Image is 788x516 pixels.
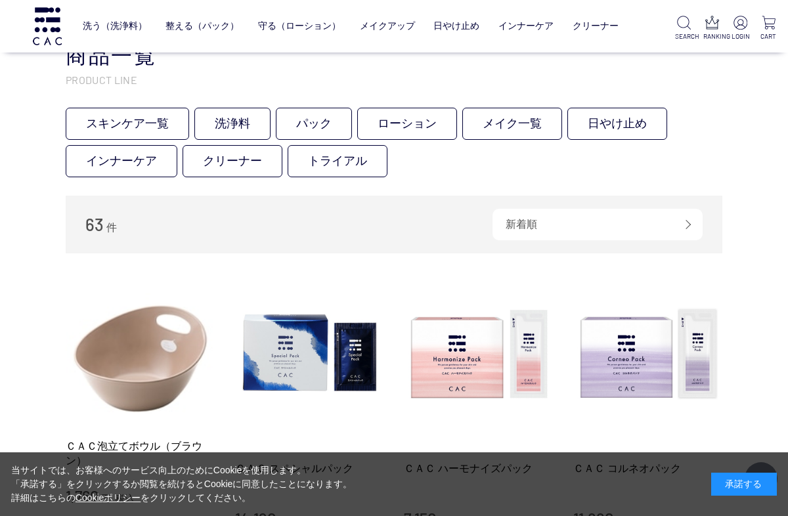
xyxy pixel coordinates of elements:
[498,11,554,41] a: インナーケア
[276,108,352,140] a: パック
[235,280,385,429] img: ＣＡＣ スペシャルパック
[357,108,457,140] a: ローション
[31,7,64,45] img: logo
[732,16,749,41] a: LOGIN
[194,108,271,140] a: 洗浄料
[573,11,619,41] a: クリーナー
[66,280,215,429] img: ＣＡＣ泡立てボウル（ブラウン）
[66,439,215,467] a: ＣＡＣ泡立てボウル（ブラウン）
[433,11,479,41] a: 日やけ止め
[675,16,693,41] a: SEARCH
[258,11,341,41] a: 守る（ローション）
[183,145,282,177] a: クリーナー
[711,473,777,496] div: 承諾する
[66,108,189,140] a: スキンケア一覧
[675,32,693,41] p: SEARCH
[66,42,722,70] h1: 商品一覧
[492,209,703,240] div: 新着順
[106,222,117,233] span: 件
[404,280,554,429] img: ＣＡＣ ハーモナイズパック
[732,32,749,41] p: LOGIN
[165,11,239,41] a: 整える（パック）
[66,73,722,87] p: PRODUCT LINE
[760,16,777,41] a: CART
[288,145,387,177] a: トライアル
[462,108,562,140] a: メイク一覧
[66,145,177,177] a: インナーケア
[83,11,147,41] a: 洗う（洗浄料）
[573,280,723,429] img: ＣＡＣ コルネオパック
[360,11,415,41] a: メイクアップ
[703,16,721,41] a: RANKING
[85,214,104,234] span: 63
[76,492,141,503] a: Cookieポリシー
[760,32,777,41] p: CART
[703,32,721,41] p: RANKING
[11,463,353,505] div: 当サイトでは、お客様へのサービス向上のためにCookieを使用します。 「承諾する」をクリックするか閲覧を続けるとCookieに同意したことになります。 詳細はこちらの をクリックしてください。
[567,108,667,140] a: 日やけ止め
